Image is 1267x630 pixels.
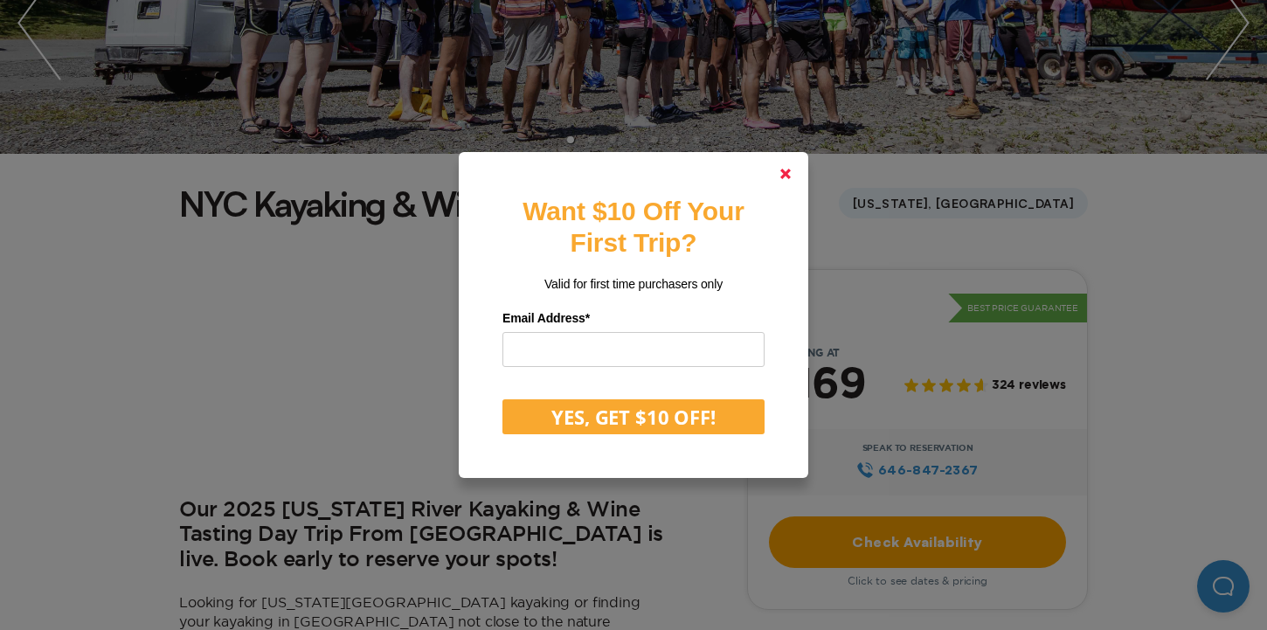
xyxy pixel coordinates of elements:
strong: Want $10 Off Your First Trip? [523,197,744,257]
a: Close [765,153,807,195]
button: YES, GET $10 OFF! [502,399,765,434]
span: Required [585,311,590,325]
span: Valid for first time purchasers only [544,277,723,291]
label: Email Address [502,305,765,332]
